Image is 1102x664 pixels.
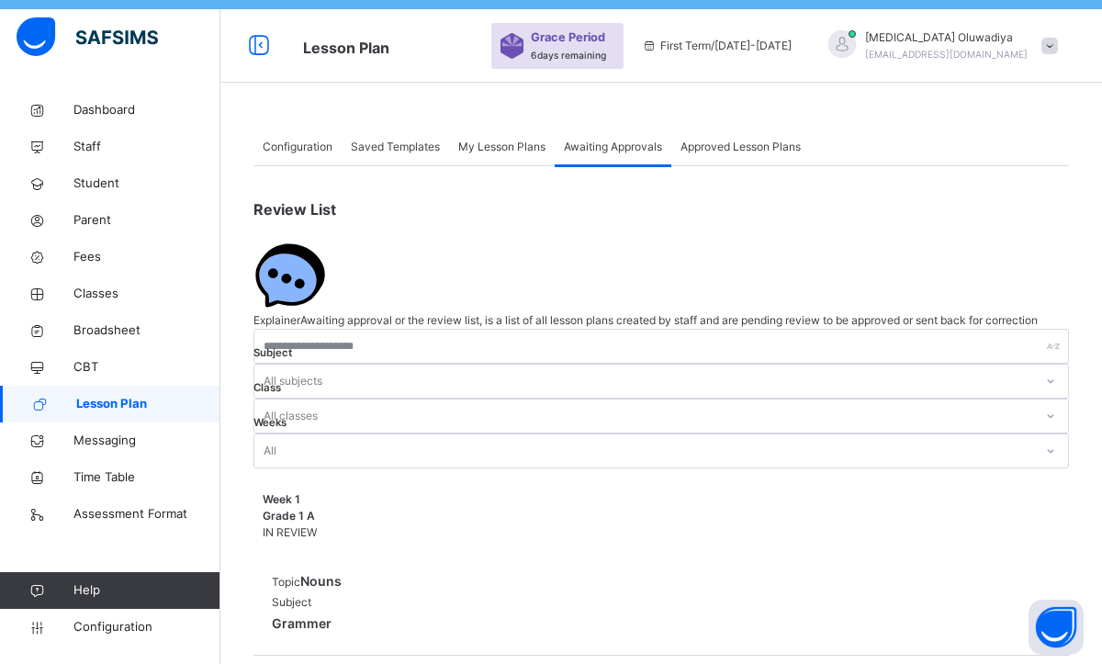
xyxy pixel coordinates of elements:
[272,611,1051,636] span: Grammer
[264,433,276,468] div: All
[660,471,695,484] span: ₦ 0.00
[91,304,447,321] th: item
[43,219,1059,236] span: [PERSON_NAME] Ibu
[701,398,796,417] td: 1
[92,418,446,434] div: Uniform
[642,38,792,54] span: session/term information
[961,420,1009,433] span: ₦ 42,000
[73,581,219,600] span: Help
[76,395,220,413] span: Lesson Plan
[73,618,219,636] span: Configuration
[865,49,1028,60] span: [EMAIL_ADDRESS][DOMAIN_NAME]
[253,239,327,312] img: Chat.054c5d80b312491b9f15f6fadeacdca6.svg
[73,468,220,487] span: Time Table
[660,551,727,564] span: ₦ 84,000.00
[968,343,1010,355] span: ₦ 3,000
[272,575,300,589] span: Topic
[448,343,490,355] span: ₦ 3,000
[522,28,580,51] img: receipt.26f346b57495a98c98ef9b0bc63aa4d8.svg
[73,101,220,119] span: Dashboard
[660,498,734,511] span: ₦ 84,000.00
[952,174,1049,191] span: Download receipt
[701,340,796,359] td: 1
[531,28,605,46] span: Grace Period
[73,174,220,193] span: Student
[272,595,311,609] span: Subject
[701,359,796,378] td: 1
[92,321,446,338] div: Tuition
[263,492,300,506] span: Week 1
[34,641,127,654] span: Payment Method
[660,524,695,537] span: ₦ 0.00
[43,196,186,208] span: [DATE]-[DATE] / First Term
[34,471,83,484] span: Discount
[263,139,332,155] span: Configuration
[34,614,112,627] span: Payment Date
[701,378,796,398] td: 1
[253,200,336,219] span: Review List
[660,578,695,591] span: ₦ 0.00
[303,39,389,57] span: Lesson Plan
[253,415,287,431] span: Weeks
[865,29,1028,46] span: [MEDICAL_DATA] Oluwadiya
[968,381,1010,394] span: ₦ 3,000
[564,139,662,155] span: Awaiting Approvals
[701,304,796,321] th: qty
[500,33,523,59] img: sticker-purple.71386a28dfed39d6af7621340158ba97.svg
[660,614,698,627] span: [DATE]
[43,245,1059,262] span: Nursery .
[17,17,158,56] img: safsims
[253,313,300,327] span: Explainer
[34,578,140,591] span: Amount Remaining
[263,525,317,539] span: IN REVIEW
[680,139,801,155] span: Approved Lesson Plans
[92,360,446,377] div: Maintenance
[448,323,497,336] span: ₦ 15,000
[264,364,322,399] div: All subjects
[448,400,497,413] span: ₦ 18,000
[34,551,104,564] span: Amount Paid
[73,321,220,340] span: Broadsheet
[458,139,545,155] span: My Lesson Plans
[528,61,574,107] img: Beckwin International
[73,432,220,450] span: Messaging
[796,304,1011,321] th: amount
[351,139,440,155] span: Saved Templates
[1029,600,1084,655] button: Open asap
[968,362,1010,375] span: ₦ 3,000
[73,505,220,523] span: Assessment Format
[961,400,1009,413] span: ₦ 18,000
[465,116,647,138] span: Beckwin International
[531,50,606,61] span: 6 days remaining
[810,29,1067,62] div: TobiOluwadiya
[448,420,497,433] span: ₦ 42,000
[92,341,446,357] div: Exam
[448,381,490,394] span: ₦ 3,000
[34,524,163,537] span: Previously Paid Amount
[701,321,796,340] td: 1
[73,248,220,266] span: Fees
[300,573,342,589] span: Nouns
[701,417,796,436] td: 1
[253,345,292,361] span: Subject
[447,304,701,321] th: unit price
[253,380,281,396] span: Class
[34,498,141,511] span: TOTAL EXPECTED
[73,211,220,230] span: Parent
[660,641,691,654] span: CASH
[448,362,490,375] span: ₦ 3,000
[73,285,220,303] span: Classes
[263,509,315,523] span: Grade 1 A
[92,379,446,396] div: Exercise Books
[300,313,1038,327] span: Awaiting approval or the review list, is a list of all lesson plans created by staff and are pend...
[264,399,318,433] div: All classes
[92,399,446,415] div: Text Books
[961,323,1009,336] span: ₦ 15,000
[73,358,220,377] span: CBT
[73,138,220,156] span: Staff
